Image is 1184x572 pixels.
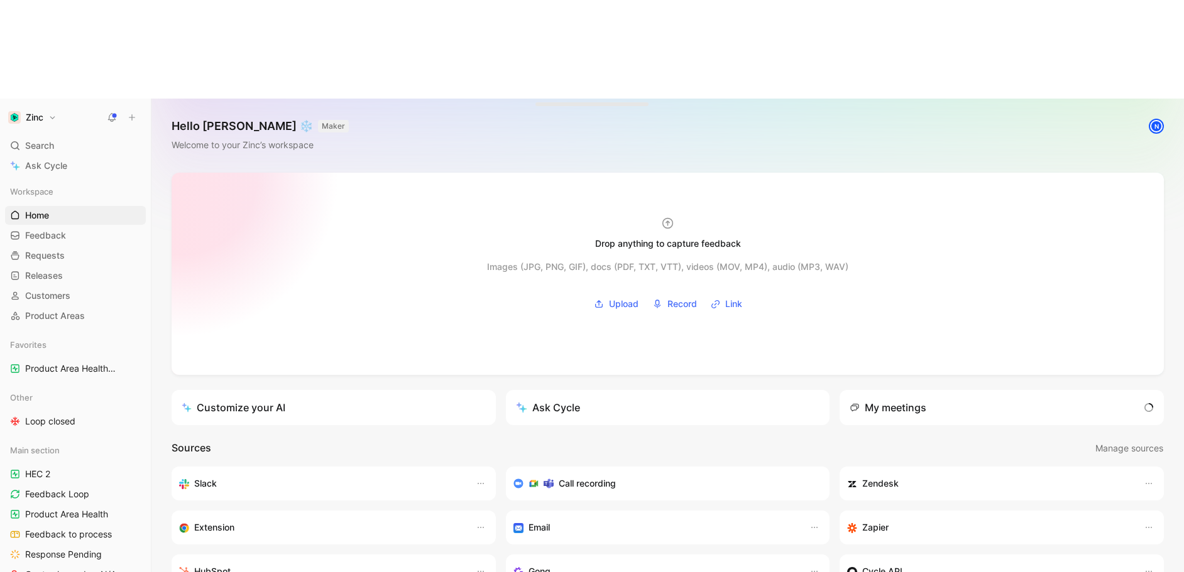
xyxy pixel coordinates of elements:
div: Main section [5,441,146,460]
h3: Slack [194,476,217,491]
div: Other [5,388,146,407]
h2: Sources [172,440,211,456]
div: Welcome to your Zinc’s workspace [172,138,349,153]
a: Feedback [5,226,146,245]
h3: Zendesk [862,476,899,491]
span: Record [667,296,697,311]
h3: Email [529,520,550,535]
div: N [1150,120,1163,132]
a: Feedback Loop [5,485,146,504]
div: Capture feedback from thousands of sources with Zapier (survey results, recordings, sheets, etc). [847,520,1131,535]
button: Manage sources [1095,440,1164,456]
div: Capture feedback from anywhere on the web [179,520,463,535]
span: Search [25,138,54,153]
div: Search [5,136,146,155]
div: Sync customers and create docs [847,476,1131,491]
span: Product Area Health [25,362,121,375]
span: Favorites [10,338,47,351]
span: Customers [25,289,70,302]
a: Product Area HealthMain section [5,359,146,378]
a: Feedback to process [5,525,146,544]
span: Loop closed [25,415,75,428]
button: Link [706,294,747,313]
span: Other [10,391,33,404]
button: ZincZinc [5,109,60,126]
a: Customize your AI [172,390,496,425]
div: My meetings [850,400,926,415]
div: Drop anything to capture feedback [595,236,741,251]
span: Ask Cycle [25,158,67,173]
h1: Zinc [26,112,43,123]
div: Record & transcribe meetings from Zoom, Meet & Teams. [513,476,813,491]
a: Requests [5,246,146,265]
span: HEC 2 [25,468,50,480]
button: MAKER [318,120,349,132]
span: Manage sources [1095,441,1163,456]
span: Link [725,296,742,311]
span: Upload [609,296,639,311]
a: Response Pending [5,545,146,564]
div: Images (JPG, PNG, GIF), docs (PDF, TXT, VTT), videos (MOV, MP4), audio (MP3, WAV) [487,259,848,274]
div: Ask Cycle [516,400,580,415]
span: Product Area Health [25,508,108,521]
span: Workspace [10,185,53,198]
div: Customize your AI [182,400,285,415]
h3: Call recording [559,476,616,491]
a: Loop closed [5,412,146,431]
div: Forward emails to your feedback inbox [513,520,798,535]
span: Product Areas [25,310,85,322]
span: Response Pending [25,548,102,561]
button: Ask Cycle [506,390,830,425]
span: Home [25,209,49,222]
a: Ask Cycle [5,156,146,175]
a: Product Area Health [5,505,146,524]
span: Feedback to process [25,528,112,541]
span: Releases [25,269,63,282]
div: OtherLoop closed [5,388,146,431]
h3: Extension [194,520,234,535]
img: Zinc [8,111,21,124]
h3: Zapier [862,520,889,535]
span: Main section [10,444,60,456]
a: HEC 2 [5,465,146,483]
button: Upload [589,294,643,313]
a: Releases [5,266,146,285]
div: Sync your customers, send feedback and get updates in Slack [179,476,463,491]
a: Product Areas [5,306,146,325]
span: Requests [25,249,65,262]
div: Favorites [5,335,146,354]
span: Feedback [25,229,66,242]
span: Feedback Loop [25,488,89,500]
a: Customers [5,286,146,305]
h1: Hello [PERSON_NAME] ❄️ [172,119,349,134]
div: Workspace [5,182,146,201]
a: Home [5,206,146,225]
button: Record [648,294,701,313]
